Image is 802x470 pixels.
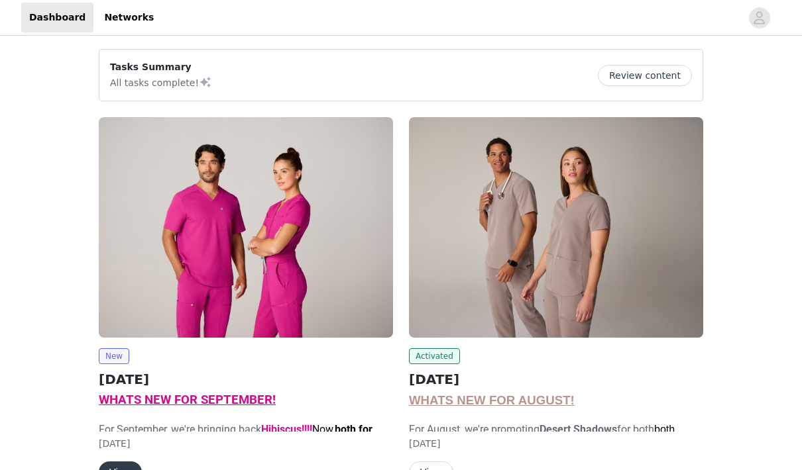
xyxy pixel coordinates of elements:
[409,117,703,338] img: Fabletics Scrubs
[261,423,312,436] strong: Hibiscus!!!!
[409,393,575,407] span: WHATS NEW FOR AUGUST!
[21,3,93,32] a: Dashboard
[96,3,162,32] a: Networks
[99,117,393,338] img: Fabletics Scrubs
[110,74,212,90] p: All tasks complete!
[409,369,703,389] h2: [DATE]
[99,423,385,467] span: For September, we're bringing back
[753,7,766,28] div: avatar
[409,423,675,451] span: For August, we're promoting for both
[99,393,276,407] span: WHATS NEW FOR SEPTEMBER!
[110,60,212,74] p: Tasks Summary
[99,438,130,449] span: [DATE]
[598,65,692,86] button: Review content
[99,369,393,389] h2: [DATE]
[409,348,460,364] span: Activated
[540,423,617,436] strong: Desert Shadows
[409,438,440,449] span: [DATE]
[99,348,129,364] span: New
